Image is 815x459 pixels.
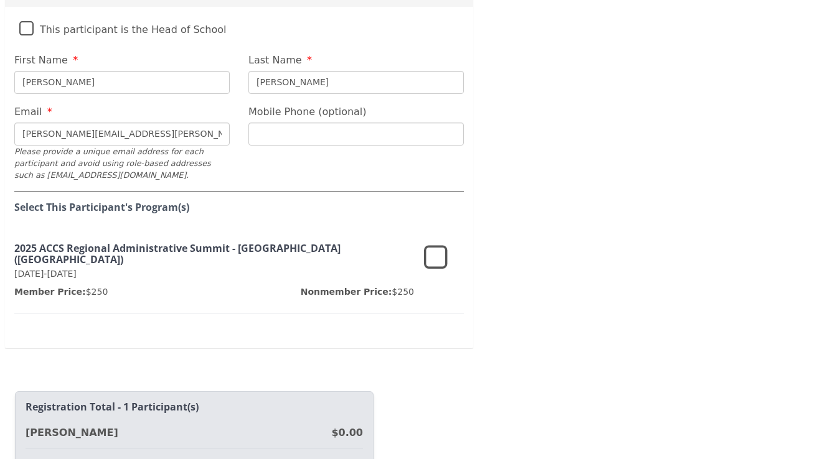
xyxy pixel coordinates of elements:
div: $0.00 [331,425,363,440]
strong: [PERSON_NAME] [26,427,118,438]
label: This participant is the Head of School [19,13,227,40]
p: [DATE]-[DATE] [14,267,414,280]
div: Please provide a unique email address for each participant and avoid using role-based addresses s... [14,146,230,182]
span: Member Price: [14,287,86,297]
span: Nonmember Price: [301,287,392,297]
span: Last Name [248,54,302,66]
span: First Name [14,54,68,66]
h2: Registration Total - 1 Participant(s) [26,402,363,413]
span: Mobile Phone (optional) [248,106,367,118]
p: $250 [301,285,414,298]
span: Email [14,106,42,118]
h3: 2025 ACCS Regional Administrative Summit - [GEOGRAPHIC_DATA] ([GEOGRAPHIC_DATA]) [14,243,414,265]
h4: Select This Participant's Program(s) [14,202,464,213]
p: $250 [14,285,108,298]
